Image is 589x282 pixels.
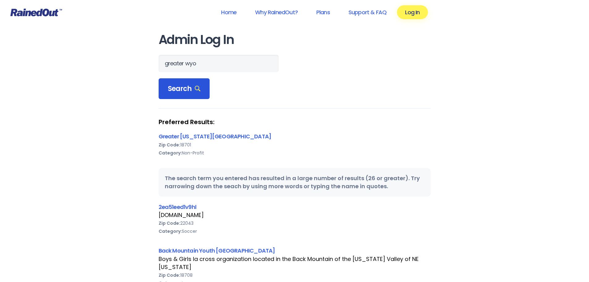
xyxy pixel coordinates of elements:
[159,150,182,156] b: Category:
[159,132,431,141] div: Greater [US_STATE][GEOGRAPHIC_DATA]
[308,5,338,19] a: Plans
[159,219,431,227] div: 22043
[159,227,431,235] div: Soccer
[213,5,245,19] a: Home
[159,272,180,278] b: Zip Code:
[159,141,431,149] div: 18701
[159,220,180,226] b: Zip Code:
[159,149,431,157] div: Non-Profit
[247,5,306,19] a: Why RainedOut?
[168,85,201,93] span: Search
[159,228,182,234] b: Category:
[159,33,431,47] h1: Admin Log In
[340,5,395,19] a: Support & FAQ
[159,132,271,140] a: Greater [US_STATE][GEOGRAPHIC_DATA]
[159,247,275,254] a: Back Mountain Youth [GEOGRAPHIC_DATA]
[159,211,431,219] div: [DOMAIN_NAME]
[159,55,279,72] input: Search Orgs…
[159,118,431,126] strong: Preferred Results:
[159,271,431,279] div: 18708
[397,5,428,19] a: Log In
[159,78,210,99] div: Search
[159,246,431,255] div: Back Mountain Youth [GEOGRAPHIC_DATA]
[159,168,431,197] div: The search term you entered has resulted in a large number of results (26 or greater). Try narrow...
[159,255,431,271] div: Boys & Girls la cross organization located in the Back Mountain of the [US_STATE] Valley of NE [U...
[159,203,196,211] a: 2ea51eed1v9hl
[159,203,431,211] div: 2ea51eed1v9hl
[159,142,180,148] b: Zip Code:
